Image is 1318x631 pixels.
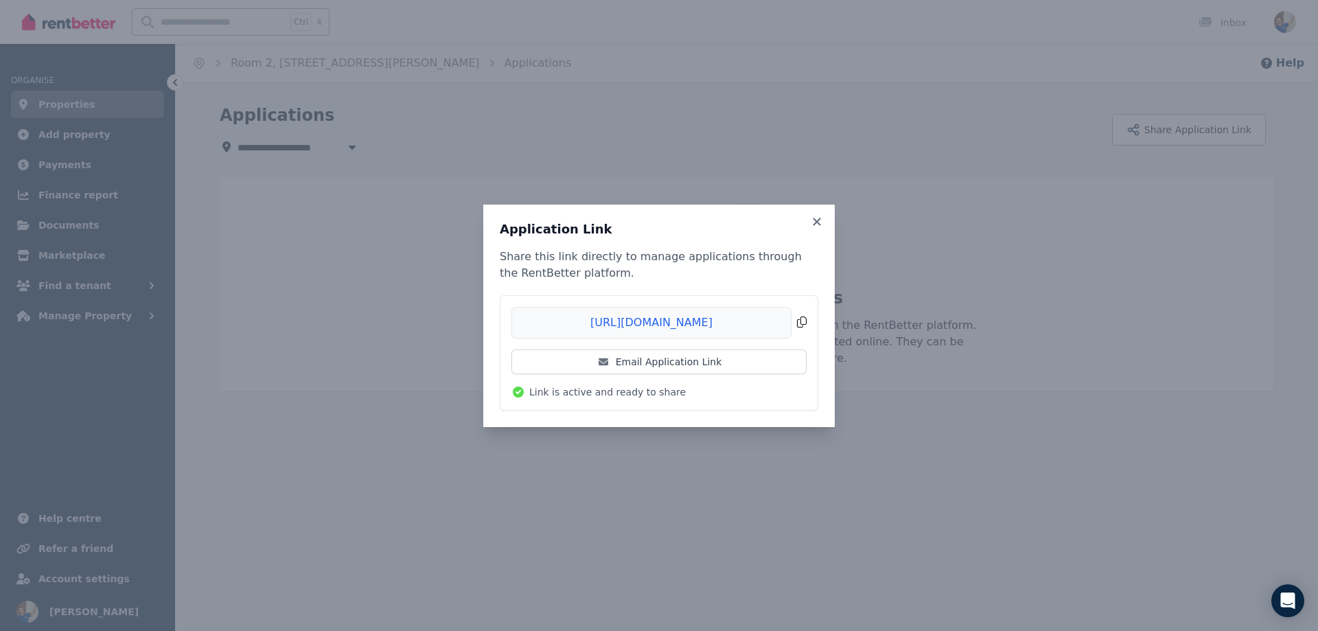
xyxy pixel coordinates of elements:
button: [URL][DOMAIN_NAME] [511,307,807,339]
p: Share this link directly to manage applications through the RentBetter platform. [500,249,818,282]
span: Link is active and ready to share [529,385,686,399]
div: Open Intercom Messenger [1271,584,1304,617]
a: Email Application Link [511,349,807,374]
h3: Application Link [500,221,818,238]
